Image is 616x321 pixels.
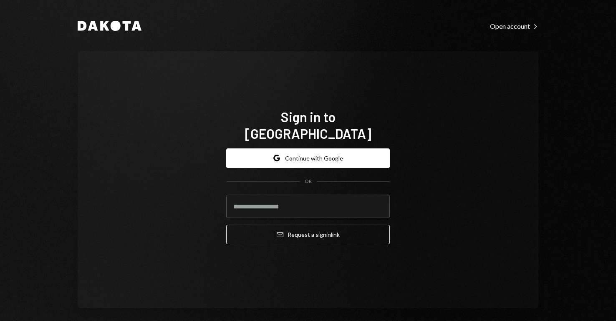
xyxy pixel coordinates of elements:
div: Open account [490,22,538,30]
h1: Sign in to [GEOGRAPHIC_DATA] [226,108,390,142]
div: OR [305,178,312,185]
button: Request a signinlink [226,225,390,244]
button: Continue with Google [226,148,390,168]
a: Open account [490,21,538,30]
